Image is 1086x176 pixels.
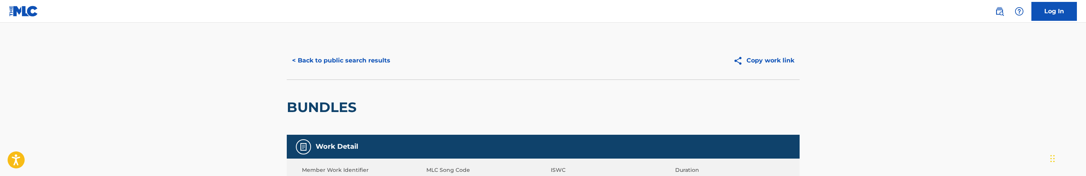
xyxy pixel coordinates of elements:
[302,166,424,174] span: Member Work Identifier
[287,51,396,70] button: < Back to public search results
[1031,2,1077,21] a: Log In
[728,51,800,70] button: Copy work link
[1012,4,1027,19] div: Help
[675,166,798,174] span: Duration
[299,142,308,151] img: Work Detail
[426,166,549,174] span: MLC Song Code
[733,56,747,65] img: Copy work link
[1048,140,1086,176] iframe: Chat Widget
[1015,7,1024,16] img: help
[287,99,360,116] h2: BUNDLES
[551,166,673,174] span: ISWC
[995,7,1004,16] img: search
[992,4,1007,19] a: Public Search
[316,142,358,151] h5: Work Detail
[1050,147,1055,170] div: Drag
[9,6,38,17] img: MLC Logo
